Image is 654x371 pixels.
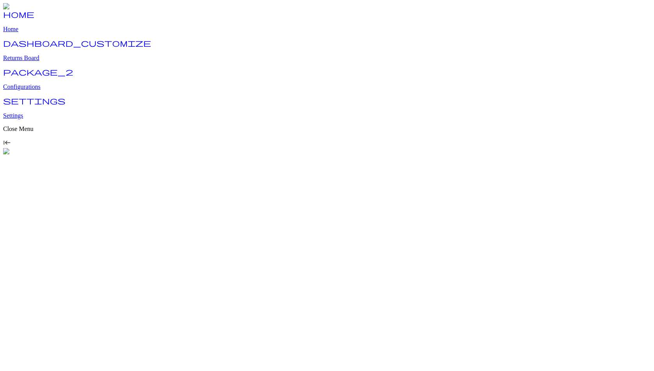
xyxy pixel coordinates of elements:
[3,12,651,33] a: home Home
[3,70,651,90] a: package_2 Configurations
[3,125,651,132] p: Close Menu
[3,97,65,104] span: settings
[3,139,11,147] span: keyboard_tab_rtl
[3,125,651,148] div: Close Menukeyboard_tab_rtl
[3,99,651,119] a: settings Settings
[3,41,651,62] a: dashboard_customize Returns Board
[3,148,54,155] img: commonGraphics
[3,39,151,47] span: dashboard_customize
[3,55,651,62] p: Returns Board
[3,26,651,33] p: Home
[3,112,651,119] p: Settings
[3,68,73,76] span: package_2
[3,83,651,90] p: Configurations
[3,10,34,18] span: home
[3,3,23,10] img: Logo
